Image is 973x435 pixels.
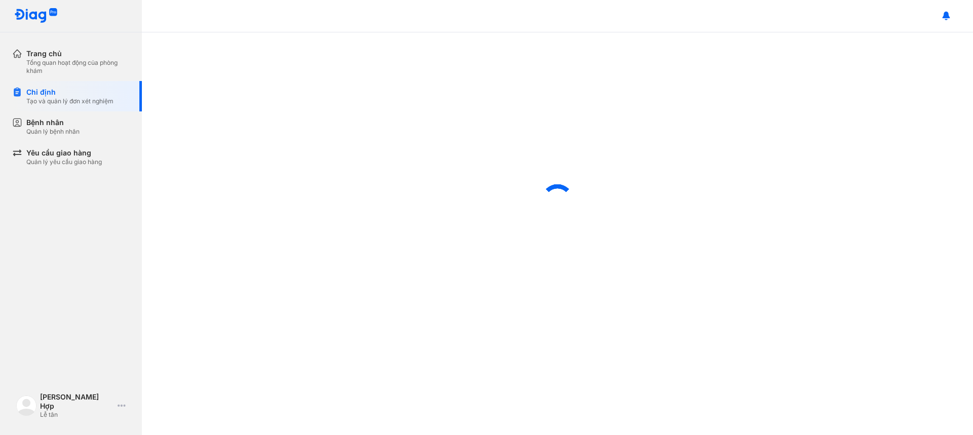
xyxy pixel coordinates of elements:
[26,87,114,97] div: Chỉ định
[26,49,130,59] div: Trang chủ
[26,117,80,128] div: Bệnh nhân
[26,59,130,75] div: Tổng quan hoạt động của phòng khám
[14,8,58,24] img: logo
[26,148,102,158] div: Yêu cầu giao hàng
[26,97,114,105] div: Tạo và quản lý đơn xét nghiệm
[26,128,80,136] div: Quản lý bệnh nhân
[40,392,114,411] div: [PERSON_NAME] Hợp
[40,411,114,419] div: Lễ tân
[26,158,102,166] div: Quản lý yêu cầu giao hàng
[16,396,36,416] img: logo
